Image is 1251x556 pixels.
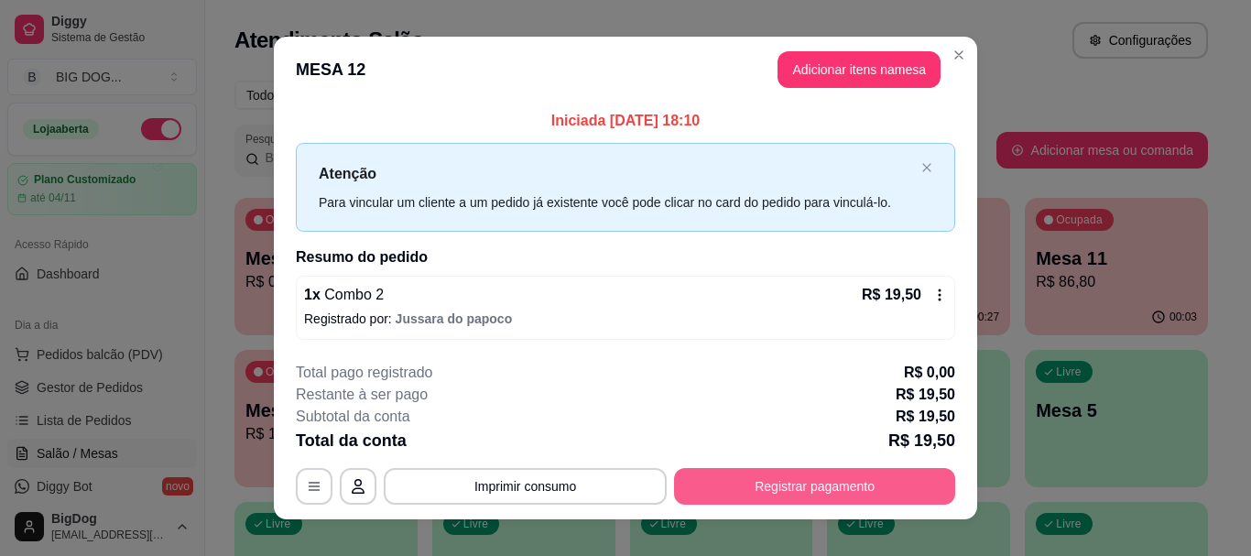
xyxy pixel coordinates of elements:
[944,40,974,70] button: Close
[396,311,513,326] span: Jussara do papoco
[319,192,914,213] div: Para vincular um cliente a um pedido já existente você pode clicar no card do pedido para vinculá...
[319,162,914,185] p: Atenção
[296,110,955,132] p: Iniciada [DATE] 18:10
[321,287,384,302] span: Combo 2
[296,428,407,453] p: Total da conta
[896,406,955,428] p: R$ 19,50
[674,468,955,505] button: Registrar pagamento
[921,162,932,173] span: close
[304,310,947,328] p: Registrado por:
[778,51,941,88] button: Adicionar itens namesa
[862,284,921,306] p: R$ 19,50
[896,384,955,406] p: R$ 19,50
[384,468,667,505] button: Imprimir consumo
[921,162,932,174] button: close
[296,246,955,268] h2: Resumo do pedido
[274,37,977,103] header: MESA 12
[304,284,384,306] p: 1 x
[296,362,432,384] p: Total pago registrado
[296,384,428,406] p: Restante à ser pago
[888,428,955,453] p: R$ 19,50
[296,406,410,428] p: Subtotal da conta
[904,362,955,384] p: R$ 0,00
